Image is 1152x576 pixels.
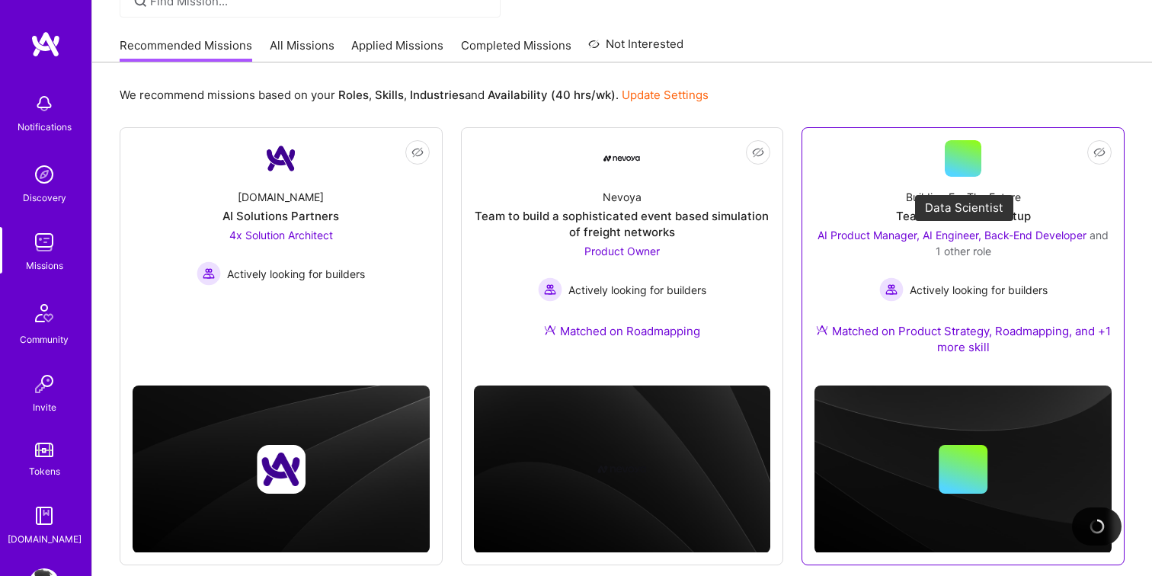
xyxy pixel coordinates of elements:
img: Actively looking for builders [879,277,904,302]
a: All Missions [270,37,334,62]
img: bell [29,88,59,119]
img: Company Logo [263,140,299,177]
div: Invite [33,399,56,415]
div: Matched on Roadmapping [544,323,700,339]
div: Matched on Product Strategy, Roadmapping, and +1 more skill [814,323,1112,355]
img: Invite [29,369,59,399]
img: Company logo [597,445,646,494]
img: cover [474,386,771,553]
img: tokens [35,443,53,457]
a: Company Logo[DOMAIN_NAME]AI Solutions Partners4x Solution Architect Actively looking for builders... [133,140,430,341]
i: icon EyeClosed [411,146,424,158]
img: Ateam Purple Icon [816,324,828,336]
i: icon EyeClosed [1093,146,1106,158]
div: Missions [26,258,63,274]
span: AI Product Manager, AI Engineer, Back-End Developer [818,229,1086,242]
div: Discovery [23,190,66,206]
div: AI Solutions Partners [222,208,339,224]
a: Completed Missions [461,37,571,62]
span: Actively looking for builders [910,282,1048,298]
img: Actively looking for builders [538,277,562,302]
img: logo [30,30,61,58]
div: Nevoya [603,189,642,205]
div: Team to build a sophisticated event based simulation of freight networks [474,208,771,240]
img: Community [26,295,62,331]
img: cover [133,386,430,553]
div: Tokens [29,463,60,479]
div: Team for a Tech Startup [896,208,1031,224]
b: Industries [410,88,465,102]
span: Actively looking for builders [568,282,706,298]
span: 4x Solution Architect [229,229,333,242]
span: Product Owner [584,245,660,258]
img: Company logo [257,445,306,494]
img: Actively looking for builders [197,261,221,286]
b: Availability (40 hrs/wk) [488,88,616,102]
div: Building For The Future [906,189,1021,205]
img: loading [1086,516,1107,536]
span: Actively looking for builders [227,266,365,282]
div: Community [20,331,69,347]
img: guide book [29,501,59,531]
a: Applied Missions [351,37,443,62]
div: [DOMAIN_NAME] [238,189,324,205]
img: cover [814,386,1112,553]
a: Company LogoNevoyaTeam to build a sophisticated event based simulation of freight networksProduct... [474,140,771,357]
a: Not Interested [588,35,683,62]
a: Building For The FutureTeam for a Tech StartupAI Product Manager, AI Engineer, Back-End Developer... [814,140,1112,373]
a: Update Settings [622,88,709,102]
b: Roles [338,88,369,102]
b: Skills [375,88,404,102]
img: Ateam Purple Icon [544,324,556,336]
i: icon EyeClosed [752,146,764,158]
div: Notifications [18,119,72,135]
div: [DOMAIN_NAME] [8,531,82,547]
img: teamwork [29,227,59,258]
img: Company Logo [603,155,640,162]
a: Recommended Missions [120,37,252,62]
p: We recommend missions based on your , , and . [120,87,709,103]
img: discovery [29,159,59,190]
